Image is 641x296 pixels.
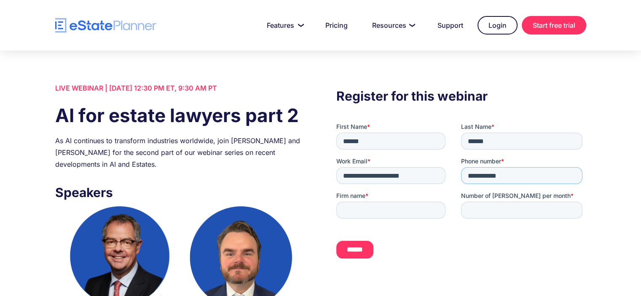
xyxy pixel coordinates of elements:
h1: AI for estate lawyers part 2 [55,102,305,128]
a: Login [477,16,518,35]
div: LIVE WEBINAR | [DATE] 12:30 PM ET, 9:30 AM PT [55,82,305,94]
a: Pricing [315,17,358,34]
h3: Speakers [55,183,305,202]
a: Resources [362,17,423,34]
a: Start free trial [522,16,586,35]
h3: Register for this webinar [336,86,586,106]
iframe: Form 0 [336,123,586,266]
a: Features [257,17,311,34]
a: home [55,18,156,33]
a: Support [427,17,473,34]
div: As AI continues to transform industries worldwide, join [PERSON_NAME] and [PERSON_NAME] for the s... [55,135,305,170]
